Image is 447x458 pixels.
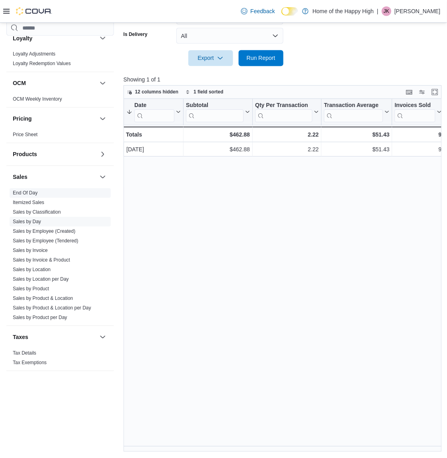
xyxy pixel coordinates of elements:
div: $462.88 [186,130,250,140]
label: Is Delivery [124,31,148,38]
div: Qty Per Transaction [255,102,312,110]
div: Joshua Kirkham [382,6,391,16]
div: 2.22 [255,130,319,140]
div: Date [134,102,174,123]
p: | [377,6,379,16]
div: Sales [6,188,114,326]
div: Transaction Average [324,102,383,110]
button: 12 columns hidden [124,87,182,97]
button: Sales [13,173,96,181]
span: Loyalty Adjustments [13,51,56,57]
button: Run Report [239,50,283,66]
button: OCM [98,79,108,88]
a: Tax Exemptions [13,360,47,366]
span: Sales by Employee (Created) [13,228,76,235]
a: Sales by Location per Day [13,277,69,282]
p: Showing 1 of 1 [124,76,445,84]
span: JK [384,6,389,16]
button: Products [13,151,96,159]
input: Dark Mode [281,7,298,16]
div: Loyalty [6,50,114,72]
a: Sales by Employee (Tendered) [13,238,78,244]
div: OCM [6,95,114,107]
button: Display options [417,87,427,97]
span: 12 columns hidden [135,89,179,95]
a: Tax Details [13,351,36,356]
h3: Products [13,151,37,159]
button: Qty Per Transaction [255,102,319,123]
a: Sales by Invoice & Product [13,258,70,263]
p: Home of the Happy High [313,6,374,16]
button: Loyalty [13,34,96,42]
button: OCM [13,79,96,87]
a: Sales by Location [13,267,51,273]
p: [PERSON_NAME] [395,6,441,16]
button: Export [188,50,233,66]
a: Loyalty Redemption Values [13,61,71,67]
button: All [176,28,283,44]
a: Sales by Product & Location per Day [13,305,91,311]
span: Export [193,50,228,66]
a: Feedback [238,3,278,19]
button: Pricing [13,115,96,123]
button: Enter fullscreen [430,87,440,97]
a: Itemized Sales [13,200,44,206]
span: Sales by Product & Location [13,295,73,302]
h3: Pricing [13,115,32,123]
div: Pricing [6,130,114,143]
button: Subtotal [186,102,250,123]
span: Sales by Invoice & Product [13,257,70,264]
span: Run Report [247,54,275,62]
a: Sales by Day [13,219,41,225]
a: Sales by Classification [13,210,61,215]
div: Taxes [6,349,114,371]
button: Invoices Sold [395,102,441,123]
a: Price Sheet [13,132,38,138]
a: Sales by Invoice [13,248,48,254]
div: $462.88 [186,145,250,155]
div: Subtotal [186,102,243,123]
button: Transaction Average [324,102,389,123]
div: $51.43 [324,130,389,140]
div: 2.22 [255,145,319,155]
div: Invoices Sold [395,102,435,110]
h3: OCM [13,79,26,87]
button: Loyalty [98,34,108,43]
a: Sales by Product per Day [13,315,67,321]
button: 1 field sorted [182,87,227,97]
span: Sales by Location per Day [13,276,69,283]
a: Sales by Product [13,286,49,292]
button: Pricing [98,114,108,124]
div: $51.43 [324,145,389,155]
div: Qty Per Transaction [255,102,312,123]
h3: Loyalty [13,34,32,42]
span: Feedback [251,7,275,15]
div: Date [134,102,174,110]
button: Products [98,150,108,159]
span: 1 field sorted [194,89,223,95]
button: Taxes [98,333,108,342]
a: Sales by Employee (Created) [13,229,76,234]
button: Sales [98,172,108,182]
span: OCM Weekly Inventory [13,96,62,103]
a: End Of Day [13,190,38,196]
h3: Taxes [13,333,28,341]
div: Transaction Average [324,102,383,123]
div: [DATE] [126,145,181,155]
div: 9 [395,145,441,155]
h3: Sales [13,173,28,181]
img: Cova [16,7,52,15]
div: Invoices Sold [395,102,435,123]
div: Totals [126,130,181,140]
